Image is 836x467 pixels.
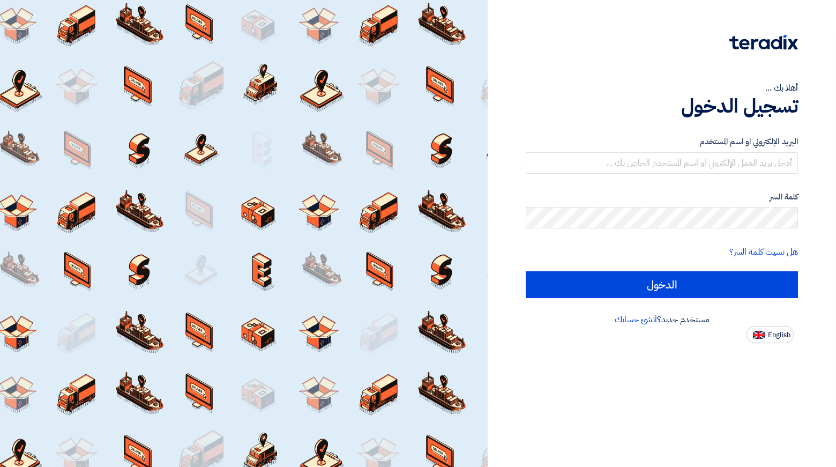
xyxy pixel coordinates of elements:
input: أدخل بريد العمل الإلكتروني او اسم المستخدم الخاص بك ... [526,152,798,174]
label: البريد الإلكتروني او اسم المستخدم [526,136,798,148]
div: مستخدم جديد؟ [526,313,798,326]
h1: تسجيل الدخول [526,94,798,118]
a: هل نسيت كلمة السر؟ [729,246,798,258]
a: أنشئ حسابك [615,313,657,326]
img: en-US.png [753,331,765,339]
button: English [747,326,794,343]
input: الدخول [526,271,798,298]
img: Teradix logo [729,35,798,50]
span: English [768,331,790,339]
div: أهلا بك ... [526,81,798,94]
label: كلمة السر [526,191,798,203]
